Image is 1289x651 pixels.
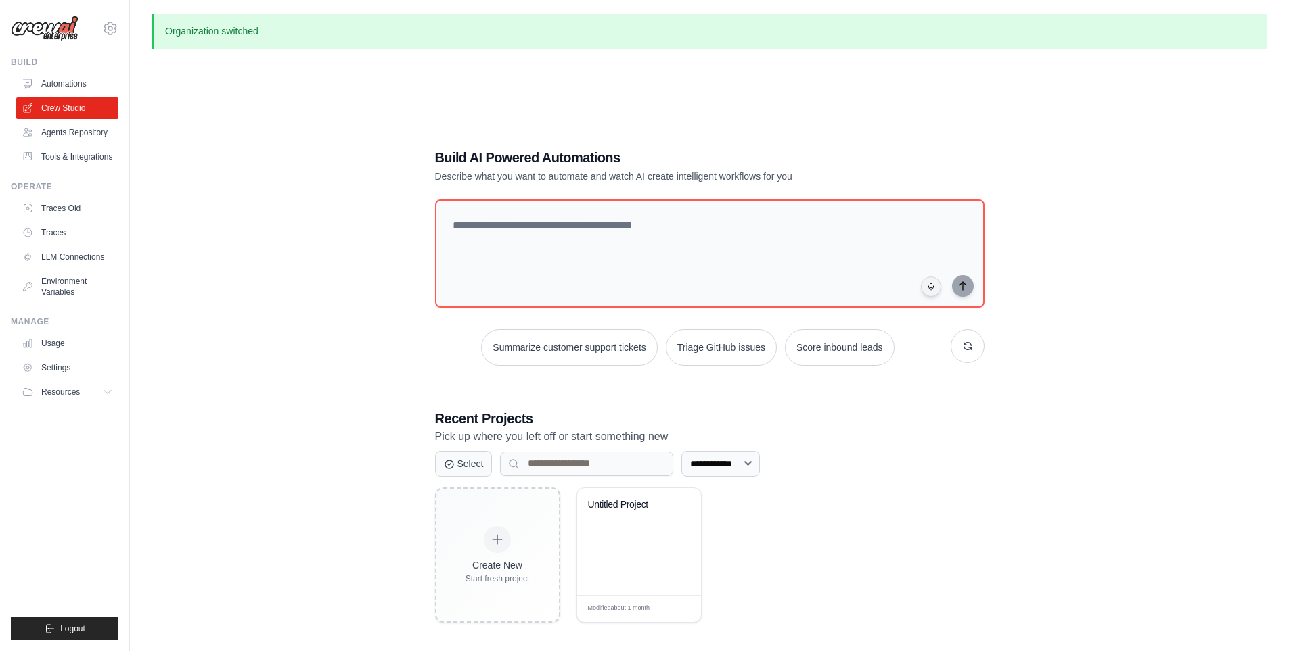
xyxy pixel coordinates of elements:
[152,14,1267,49] p: Organization switched
[16,73,118,95] a: Automations
[435,170,890,183] p: Describe what you want to automate and watch AI create intelligent workflows for you
[11,16,78,41] img: Logo
[435,409,985,428] h3: Recent Projects
[11,617,118,640] button: Logout
[16,146,118,168] a: Tools & Integrations
[481,329,657,366] button: Summarize customer support tickets
[435,148,890,167] h1: Build AI Powered Automations
[16,381,118,403] button: Resources
[11,316,118,327] div: Manage
[435,428,985,445] p: Pick up where you left off or start something new
[466,573,530,584] div: Start fresh project
[11,57,118,68] div: Build
[16,122,118,143] a: Agents Repository
[41,387,80,397] span: Resources
[60,623,85,634] span: Logout
[435,451,493,477] button: Select
[11,181,118,192] div: Operate
[921,276,941,297] button: Click to speak your automation idea
[588,499,670,511] div: Untitled Project
[666,329,777,366] button: Triage GitHub issues
[16,197,118,219] a: Traces Old
[16,97,118,119] a: Crew Studio
[669,604,680,614] span: Edit
[16,246,118,268] a: LLM Connections
[16,333,118,354] a: Usage
[16,357,118,379] a: Settings
[16,270,118,303] a: Environment Variables
[588,604,650,613] span: Modified about 1 month
[16,222,118,243] a: Traces
[785,329,895,366] button: Score inbound leads
[951,329,985,363] button: Get new suggestions
[466,558,530,572] div: Create New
